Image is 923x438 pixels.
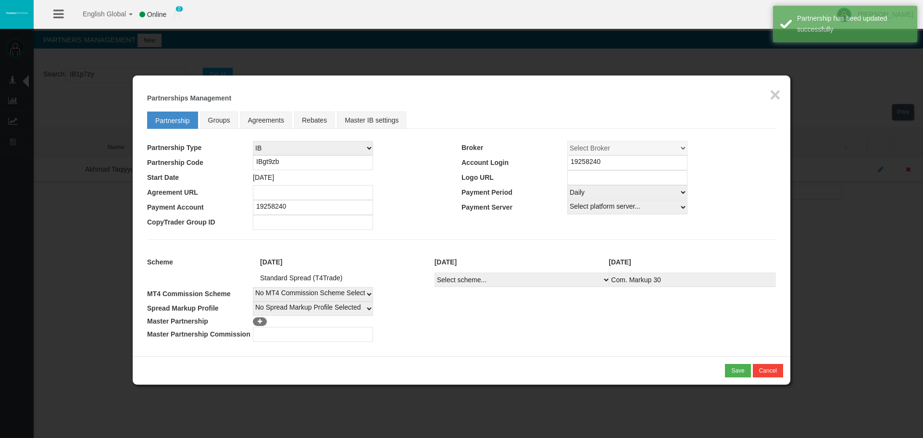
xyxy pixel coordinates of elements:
button: Save [725,364,750,377]
td: Partnership Type [147,141,253,155]
span: English Global [70,10,126,18]
td: Payment Account [147,200,253,215]
img: logo.svg [5,11,29,15]
td: Scheme [147,252,253,273]
td: Logo URL [461,170,567,185]
td: Payment Period [461,185,567,200]
span: [DATE] [253,174,274,181]
div: [DATE] [253,257,427,268]
a: Rebates [294,112,335,129]
td: Broker [461,141,567,155]
td: Spread Markup Profile [147,301,253,316]
div: Partnership has beed updated successfully [797,13,910,35]
td: Agreement URL [147,185,253,200]
span: Groups [208,116,230,124]
td: CopyTrader Group ID [147,215,253,230]
td: Payment Server [461,200,567,215]
div: Save [731,366,744,375]
td: MT4 Commission Scheme [147,287,253,301]
div: [DATE] [427,257,602,268]
a: Master IB settings [337,112,406,129]
span: 0 [175,6,183,12]
button: × [770,85,781,104]
a: Groups [200,112,238,129]
td: Partnership Code [147,155,253,170]
td: Master Partnership Commission [147,327,253,342]
div: [DATE] [601,257,776,268]
td: Start Date [147,170,253,185]
b: Partnerships Management [147,94,231,102]
img: user_small.png [173,10,181,20]
a: Partnership [147,112,198,129]
span: Online [147,11,166,18]
td: Master Partnership [147,316,253,327]
a: Agreements [240,112,292,129]
button: Cancel [753,364,783,377]
span: Standard Spread (T4Trade) [260,274,342,282]
td: Account Login [461,155,567,170]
